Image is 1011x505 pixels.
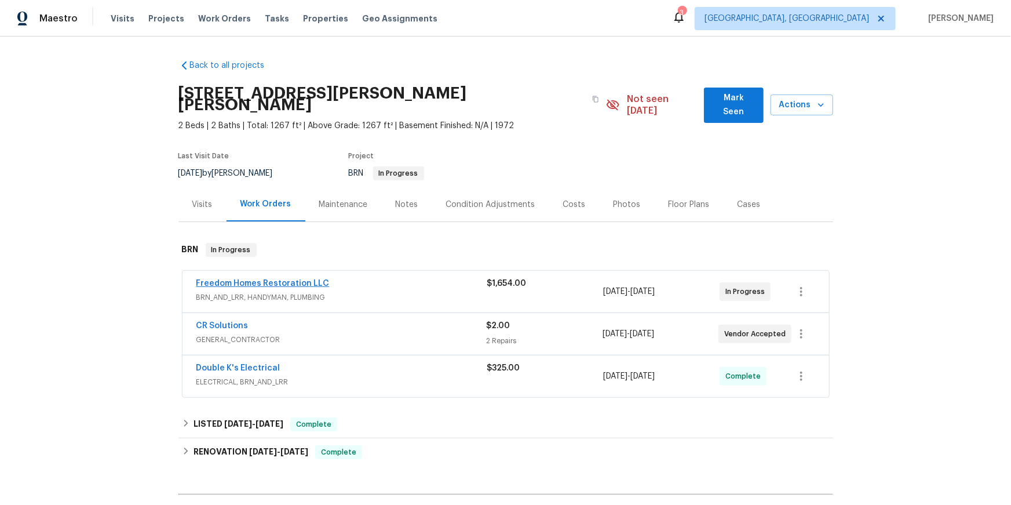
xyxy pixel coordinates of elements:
span: ELECTRICAL, BRN_AND_LRR [196,376,487,388]
span: [DATE] [603,330,627,338]
h6: RENOVATION [194,445,308,459]
span: [GEOGRAPHIC_DATA], [GEOGRAPHIC_DATA] [705,13,869,24]
div: Condition Adjustments [446,199,535,210]
div: by [PERSON_NAME] [178,166,287,180]
div: Notes [396,199,418,210]
span: Complete [291,419,336,430]
span: [DATE] [256,420,283,428]
span: $1,654.00 [487,279,527,288]
span: In Progress [207,244,256,256]
button: Mark Seen [704,88,764,123]
span: Work Orders [198,13,251,24]
span: Not seen [DATE] [627,93,697,117]
span: Last Visit Date [178,152,229,159]
span: [DATE] [630,330,654,338]
span: Vendor Accepted [724,328,790,340]
h2: [STREET_ADDRESS][PERSON_NAME][PERSON_NAME] [178,88,586,111]
div: Photos [614,199,641,210]
span: In Progress [725,286,769,297]
span: - [603,370,655,382]
span: Actions [780,98,824,112]
span: In Progress [374,170,423,177]
span: 2 Beds | 2 Baths | Total: 1267 ft² | Above Grade: 1267 ft² | Basement Finished: N/A | 1972 [178,120,607,132]
span: Tasks [265,14,289,23]
span: [DATE] [178,169,203,177]
span: Geo Assignments [362,13,437,24]
div: 2 Repairs [487,335,603,347]
span: [DATE] [630,372,655,380]
span: GENERAL_CONTRACTOR [196,334,487,346]
div: LISTED [DATE]-[DATE]Complete [178,410,833,438]
span: $325.00 [487,364,520,372]
span: [PERSON_NAME] [924,13,994,24]
span: Projects [148,13,184,24]
span: Complete [725,370,765,382]
div: Work Orders [240,198,291,210]
h6: BRN [182,243,199,257]
span: [DATE] [603,372,627,380]
span: - [224,420,283,428]
a: Freedom Homes Restoration LLC [196,279,330,288]
span: - [603,286,655,297]
span: Complete [316,446,361,458]
button: Actions [771,95,833,116]
span: Project [349,152,374,159]
span: [DATE] [603,288,627,296]
a: CR Solutions [196,322,249,330]
div: Maintenance [319,199,368,210]
div: Cases [738,199,761,210]
span: [DATE] [630,288,655,296]
span: - [603,328,654,340]
div: RENOVATION [DATE]-[DATE]Complete [178,438,833,466]
span: $2.00 [487,322,510,330]
span: Properties [303,13,348,24]
span: BRN [349,169,424,177]
h6: LISTED [194,417,283,431]
div: Costs [563,199,586,210]
span: Maestro [39,13,78,24]
span: [DATE] [249,448,277,456]
span: [DATE] [224,420,252,428]
a: Double K's Electrical [196,364,280,372]
span: Mark Seen [713,91,754,119]
div: Floor Plans [669,199,710,210]
div: BRN In Progress [178,231,833,268]
span: BRN_AND_LRR, HANDYMAN, PLUMBING [196,292,487,303]
span: [DATE] [280,448,308,456]
div: 3 [678,7,686,19]
a: Back to all projects [178,60,290,71]
button: Copy Address [585,89,606,110]
span: - [249,448,308,456]
div: Visits [192,199,213,210]
span: Visits [111,13,134,24]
